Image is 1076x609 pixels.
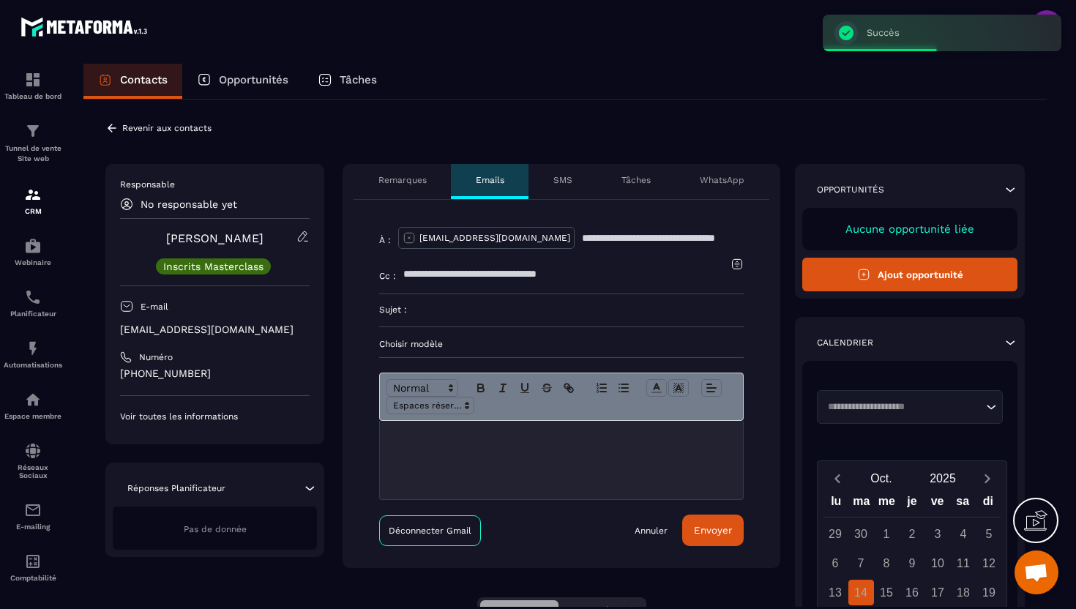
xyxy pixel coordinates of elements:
p: Tâches [340,73,377,86]
a: automationsautomationsAutomatisations [4,329,62,380]
img: scheduler [24,288,42,306]
p: Webinaire [4,258,62,266]
div: 3 [925,521,951,547]
input: Search for option [823,400,982,414]
a: social-networksocial-networkRéseaux Sociaux [4,431,62,490]
span: Pas de donnée [184,524,247,534]
a: Déconnecter Gmail [379,515,481,546]
a: Contacts [83,64,182,99]
p: WhatsApp [700,174,744,186]
img: automations [24,237,42,255]
a: schedulerschedulerPlanificateur [4,277,62,329]
p: Comptabilité [4,574,62,582]
div: 17 [925,580,951,605]
a: Annuler [635,525,668,537]
div: 14 [848,580,874,605]
p: Aucune opportunité liée [817,223,1003,236]
p: Opportunités [219,73,288,86]
p: Opportunités [817,184,884,195]
a: emailemailE-mailing [4,490,62,542]
div: ma [849,491,875,517]
p: Tunnel de vente Site web [4,143,62,164]
div: 6 [823,550,848,576]
p: Tâches [621,174,651,186]
p: Tableau de bord [4,92,62,100]
div: 2 [900,521,925,547]
img: formation [24,122,42,140]
button: Previous month [823,468,851,488]
p: E-mailing [4,523,62,531]
button: Next month [974,468,1001,488]
img: accountant [24,553,42,570]
div: 29 [823,521,848,547]
div: 19 [976,580,1002,605]
a: formationformationCRM [4,175,62,226]
button: Envoyer [682,515,744,546]
button: Open months overlay [851,466,912,491]
div: 5 [976,521,1002,547]
p: No responsable yet [141,198,237,210]
img: logo [20,13,152,40]
p: SMS [553,174,572,186]
button: Ajout opportunité [802,258,1017,291]
p: Voir toutes les informations [120,411,310,422]
img: social-network [24,442,42,460]
button: Open years overlay [912,466,974,491]
p: Remarques [378,174,427,186]
div: 10 [925,550,951,576]
div: 16 [900,580,925,605]
p: [PHONE_NUMBER] [120,367,310,381]
div: 30 [848,521,874,547]
p: Automatisations [4,361,62,369]
div: di [975,491,1001,517]
p: Sujet : [379,304,407,315]
a: Opportunités [182,64,303,99]
div: sa [950,491,976,517]
p: Calendrier [817,337,873,348]
div: Ouvrir le chat [1015,550,1058,594]
p: CRM [4,207,62,215]
p: E-mail [141,301,168,313]
div: me [874,491,900,517]
div: 13 [823,580,848,605]
p: [EMAIL_ADDRESS][DOMAIN_NAME] [120,323,310,337]
p: Emails [476,174,504,186]
img: automations [24,391,42,408]
div: 9 [900,550,925,576]
p: Choisir modèle [379,338,744,350]
a: automationsautomationsEspace membre [4,380,62,431]
div: 4 [951,521,976,547]
div: 12 [976,550,1002,576]
img: email [24,501,42,519]
p: Espace membre [4,412,62,420]
a: formationformationTunnel de vente Site web [4,111,62,175]
a: formationformationTableau de bord [4,60,62,111]
p: Planificateur [4,310,62,318]
div: 15 [874,580,900,605]
a: automationsautomationsWebinaire [4,226,62,277]
p: Revenir aux contacts [122,123,212,133]
p: Réseaux Sociaux [4,463,62,479]
div: 8 [874,550,900,576]
p: [EMAIL_ADDRESS][DOMAIN_NAME] [419,232,570,244]
div: je [900,491,925,517]
div: 7 [848,550,874,576]
div: Search for option [817,390,1003,424]
img: formation [24,186,42,203]
a: Tâches [303,64,392,99]
p: Responsable [120,179,310,190]
div: ve [924,491,950,517]
a: accountantaccountantComptabilité [4,542,62,593]
div: 11 [951,550,976,576]
div: 1 [874,521,900,547]
div: 18 [951,580,976,605]
p: Cc : [379,270,396,282]
img: formation [24,71,42,89]
div: lu [823,491,849,517]
img: automations [24,340,42,357]
p: Numéro [139,351,173,363]
p: Inscrits Masterclass [163,261,264,272]
p: Contacts [120,73,168,86]
a: [PERSON_NAME] [166,231,264,245]
p: À : [379,234,391,246]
